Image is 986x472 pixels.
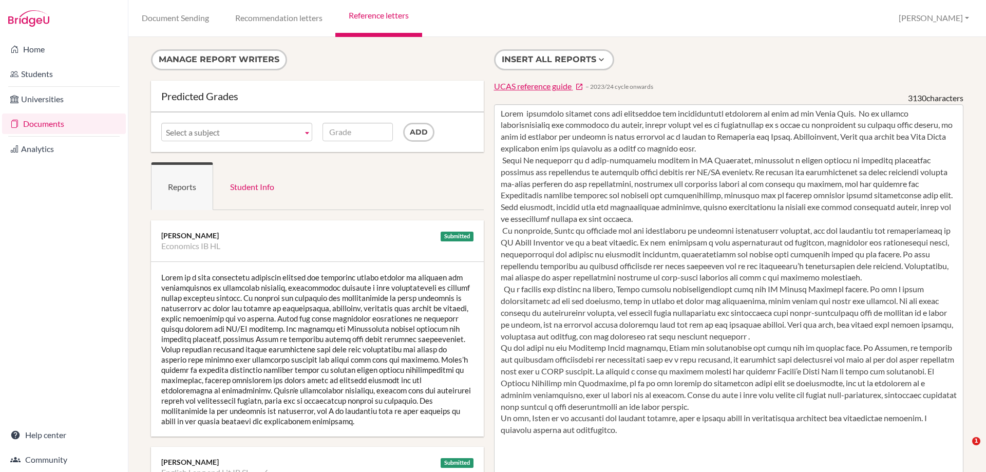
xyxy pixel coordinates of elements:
a: UCAS reference guide [494,81,583,92]
span: − 2023/24 cycle onwards [585,82,653,91]
div: Predicted Grades [161,91,473,101]
span: 1 [972,437,980,445]
div: Submitted [441,458,473,468]
a: Documents [2,114,126,134]
img: Bridge-U [8,10,49,27]
a: Students [2,64,126,84]
a: Home [2,39,126,60]
a: Universities [2,89,126,109]
div: [PERSON_NAME] [161,231,473,241]
div: [PERSON_NAME] [161,457,473,467]
div: Lorem ip d sita consectetu adipiscin elitsed doe temporinc utlabo etdolor ma aliquaen adm veniamq... [151,262,484,437]
span: UCAS reference guide [494,81,572,91]
input: Grade [323,123,393,141]
a: Student Info [213,162,291,210]
li: Economics IB HL [161,241,220,251]
a: Help center [2,425,126,445]
button: [PERSON_NAME] [894,9,974,28]
span: Select a subject [166,123,298,142]
button: Insert all reports [494,49,614,70]
button: Manage report writers [151,49,287,70]
a: Community [2,449,126,470]
a: Reports [151,162,213,210]
span: 3130 [908,93,926,103]
a: Analytics [2,139,126,159]
iframe: Intercom live chat [951,437,976,462]
input: Add [403,123,434,142]
div: Submitted [441,232,473,241]
div: characters [908,92,963,104]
